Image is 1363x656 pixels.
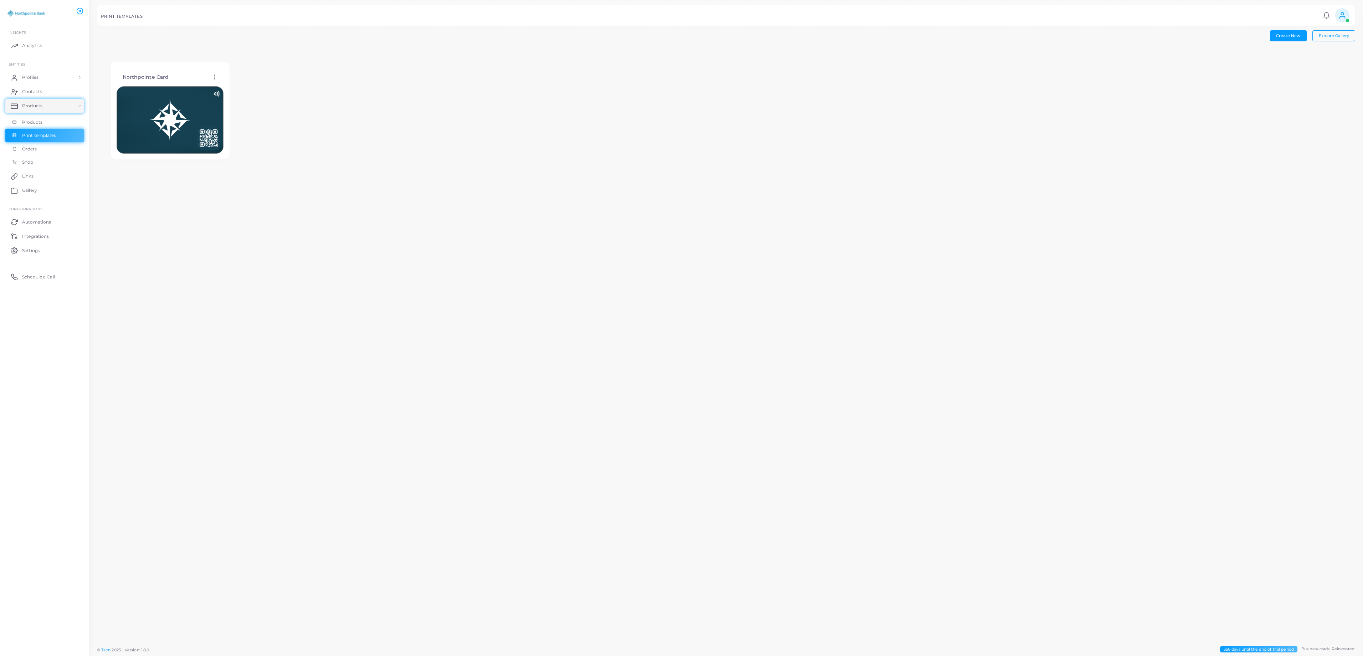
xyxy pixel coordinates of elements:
[5,243,84,257] a: Settings
[1220,646,1297,653] span: 356 days until the end of trial period
[5,229,84,243] a: Integrations
[5,169,84,183] a: Links
[22,233,49,240] span: Integrations
[22,74,38,81] span: Profiles
[5,39,84,53] a: Analytics
[5,129,84,142] a: Print templates
[22,274,55,280] span: Schedule a Call
[5,99,84,113] a: Products
[1312,30,1355,41] button: Explore Gallery
[101,14,143,19] h5: PRINT TEMPLATES
[5,215,84,229] a: Automations
[5,155,84,169] a: Shop
[5,270,84,284] a: Schedule a Call
[5,183,84,198] a: Gallery
[97,647,149,653] span: ©
[1270,30,1307,41] button: Create New
[125,647,149,652] span: Version: 1.8.0
[9,30,26,35] span: INSIGHTS
[22,173,34,179] span: Links
[22,132,56,139] span: Print templates
[22,187,37,194] span: Gallery
[9,207,42,211] span: Configurations
[5,142,84,156] a: Orders
[1301,646,1355,652] span: Business cards. Reinvented.
[123,74,169,80] h4: Northpointe Card
[22,103,42,109] span: Products
[22,119,42,125] span: Products
[22,42,42,49] span: Analytics
[1319,33,1349,38] span: Explore Gallery
[5,84,84,99] a: Contacts
[5,116,84,129] a: Products
[22,159,33,165] span: Shop
[22,88,42,95] span: Contacts
[112,647,120,653] span: 2025
[1276,33,1300,38] span: Create New
[6,7,46,20] img: logo
[22,247,40,254] span: Settings
[22,146,37,152] span: Orders
[101,647,112,652] a: Tapni
[9,62,25,66] span: ENTITIES
[22,219,51,225] span: Automations
[117,86,223,154] img: c7e4a38e07033a42806a45fcf1bb2842df17d3e133ea70ebabb61055dec9a631.png
[5,70,84,84] a: Profiles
